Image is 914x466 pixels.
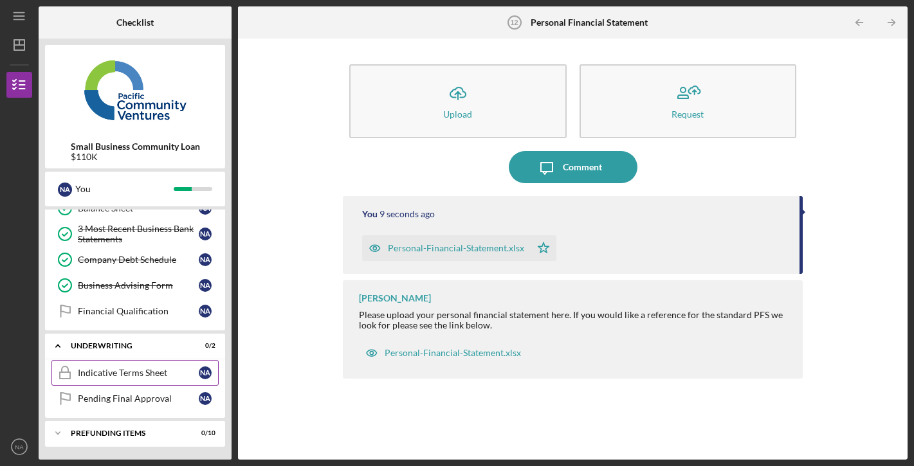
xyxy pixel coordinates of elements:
[58,183,72,197] div: N A
[71,429,183,437] div: Prefunding Items
[199,366,212,379] div: N A
[51,221,219,247] a: 3 Most Recent Business Bank StatementsNA
[199,228,212,240] div: N A
[349,64,566,138] button: Upload
[388,243,524,253] div: Personal-Financial-Statement.xlsx
[385,348,521,358] div: Personal-Financial-Statement.xlsx
[6,434,32,460] button: NA
[51,298,219,324] a: Financial QualificationNA
[71,152,200,162] div: $110K
[51,273,219,298] a: Business Advising FormNA
[509,151,637,183] button: Comment
[15,444,24,451] text: NA
[192,429,215,437] div: 0 / 10
[199,305,212,318] div: N A
[531,17,648,28] b: Personal Financial Statement
[45,51,225,129] img: Product logo
[192,342,215,350] div: 0 / 2
[75,178,174,200] div: You
[78,393,199,404] div: Pending Final Approval
[359,340,527,366] button: Personal-Financial-Statement.xlsx
[359,293,431,303] div: [PERSON_NAME]
[71,141,200,152] b: Small Business Community Loan
[78,224,199,244] div: 3 Most Recent Business Bank Statements
[51,386,219,411] a: Pending Final ApprovalNA
[78,255,199,265] div: Company Debt Schedule
[510,19,518,26] tspan: 12
[359,310,790,330] div: Please upload your personal financial statement here. If you would like a reference for the stand...
[379,209,435,219] time: 2025-09-11 22:35
[199,279,212,292] div: N A
[78,306,199,316] div: Financial Qualification
[71,342,183,350] div: Underwriting
[362,209,378,219] div: You
[116,17,154,28] b: Checklist
[580,64,796,138] button: Request
[563,151,602,183] div: Comment
[51,360,219,386] a: Indicative Terms SheetNA
[199,253,212,266] div: N A
[672,109,704,119] div: Request
[362,235,556,261] button: Personal-Financial-Statement.xlsx
[78,368,199,378] div: Indicative Terms Sheet
[443,109,472,119] div: Upload
[78,280,199,291] div: Business Advising Form
[199,392,212,405] div: N A
[51,247,219,273] a: Company Debt ScheduleNA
